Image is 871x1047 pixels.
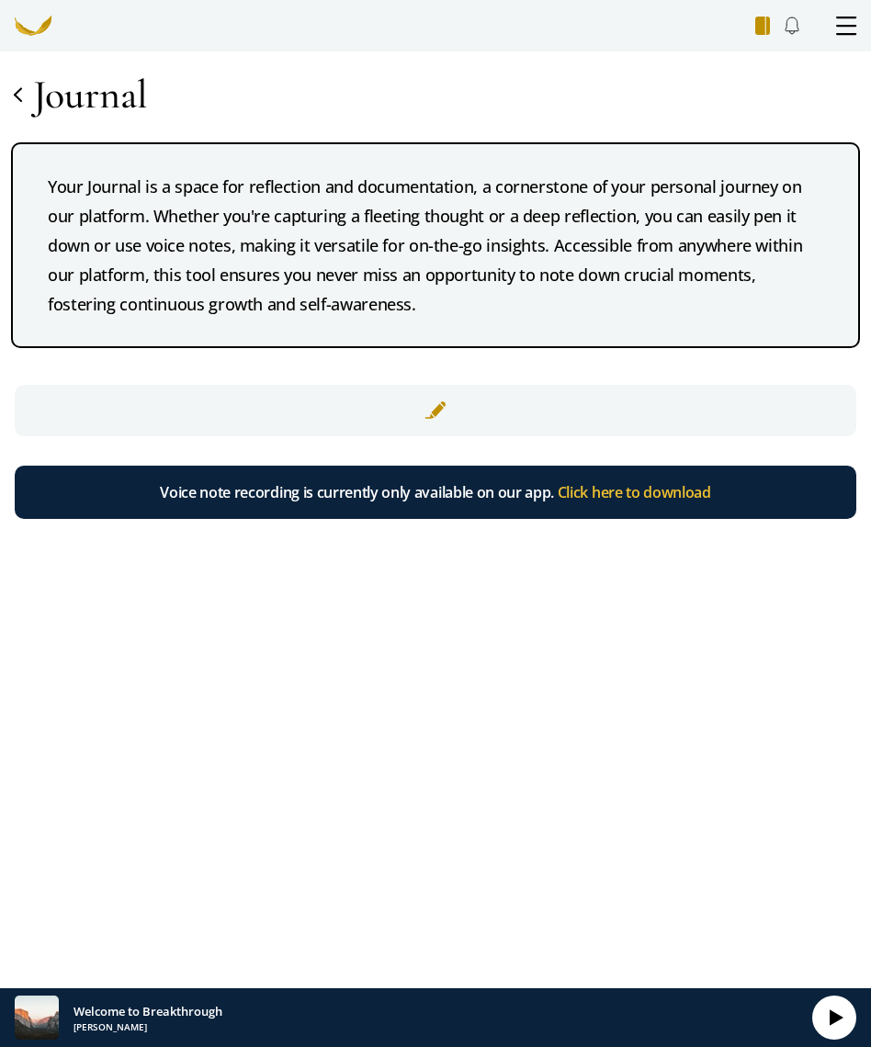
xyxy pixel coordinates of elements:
[160,480,710,504] div: Voice note recording is currently only available on our app.
[48,172,823,319] div: Your Journal is a space for reflection and documentation, a cornerstone of your personal journey ...
[15,996,59,1040] img: 5ffd683f75b04f9fae80780a_1697608424.jpg
[558,482,711,502] span: Click here to download
[33,69,147,120] div: Journal
[74,1020,222,1033] div: [PERSON_NAME]
[74,1002,222,1020] div: Welcome to Breakthrough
